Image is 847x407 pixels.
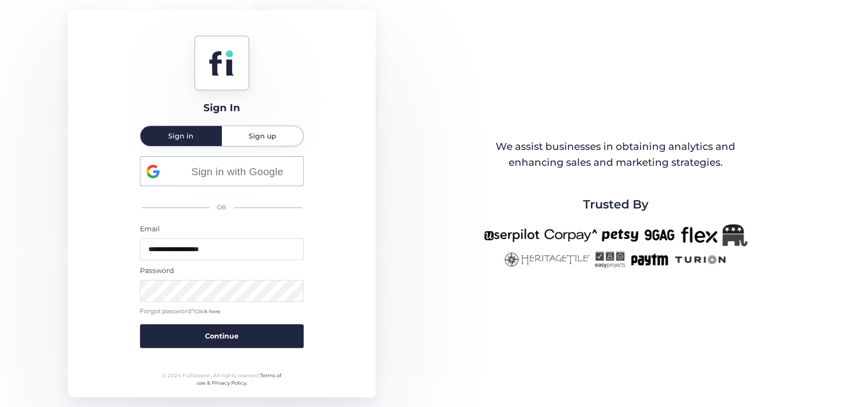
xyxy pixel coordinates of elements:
img: petsy-new.png [602,224,638,246]
img: Republicanlogo-bw.png [722,224,747,246]
span: Sign in with Google [178,163,297,180]
div: OR [140,197,304,218]
div: Forgot password? [140,307,304,316]
img: paytm-new.png [630,251,668,268]
span: Click here [195,308,220,315]
img: corpay-new.png [544,224,597,246]
img: 9gag-new.png [643,224,676,246]
div: Sign In [203,100,240,116]
img: flex-new.png [681,224,717,246]
div: Password [140,265,304,276]
img: easyprojects-new.png [594,251,625,268]
div: We assist businesses in obtaining analytics and enhancing sales and marketing strategies. [484,139,746,170]
button: Continue [140,324,304,348]
div: © 2024 FullSession. All rights reserved. [157,372,286,387]
div: Email [140,223,304,234]
img: heritagetile-new.png [503,251,589,268]
span: Trusted By [583,195,648,214]
span: Sign up [249,133,276,139]
span: Continue [205,331,239,341]
span: Sign in [168,133,194,139]
img: turion-new.png [673,251,727,268]
img: userpilot-new.png [484,224,539,246]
